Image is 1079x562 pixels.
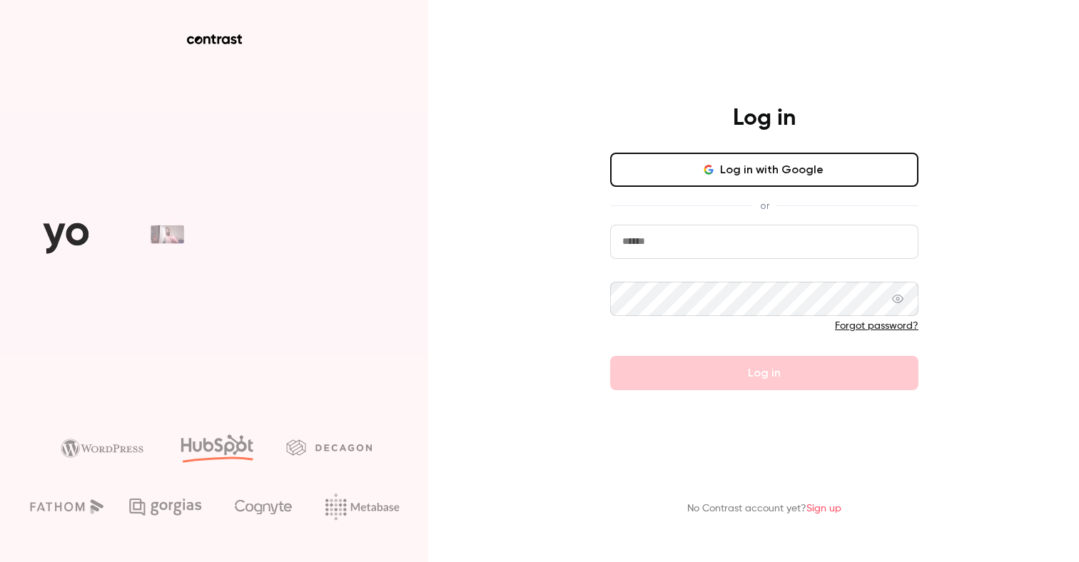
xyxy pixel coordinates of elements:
[835,321,918,331] a: Forgot password?
[610,153,918,187] button: Log in with Google
[806,504,841,514] a: Sign up
[753,198,776,213] span: or
[687,501,841,516] p: No Contrast account yet?
[286,439,372,455] img: decagon
[733,104,796,133] h4: Log in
